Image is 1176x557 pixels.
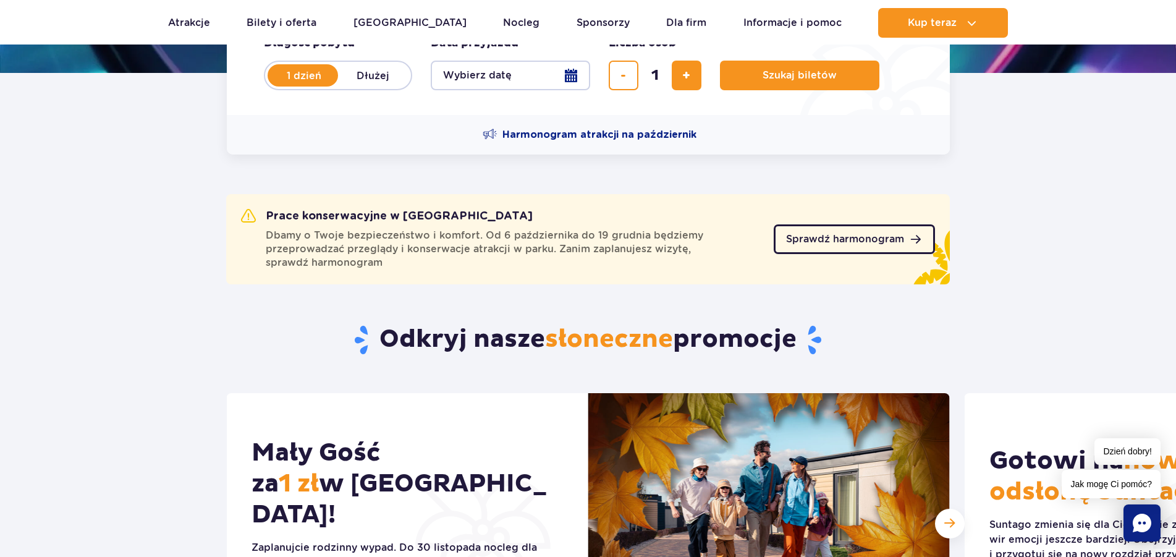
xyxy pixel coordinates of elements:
[247,8,316,38] a: Bilety i oferta
[774,224,935,254] a: Sprawdź harmonogram
[226,324,950,356] h2: Odkryj nasze promocje
[266,229,759,270] span: Dbamy o Twoje bezpieczeństwo i komfort. Od 6 października do 19 grudnia będziemy przeprowadzać pr...
[609,61,638,90] button: usuń bilet
[168,8,210,38] a: Atrakcje
[338,62,408,88] label: Dłużej
[503,8,539,38] a: Nocleg
[577,8,630,38] a: Sponsorzy
[672,61,701,90] button: dodaj bilet
[640,61,670,90] input: liczba biletów
[269,62,339,88] label: 1 dzień
[935,509,965,538] div: Następny slajd
[227,11,950,115] form: Planowanie wizyty w Park of Poland
[252,438,564,530] h2: Mały Gość za w [GEOGRAPHIC_DATA]!
[241,209,533,224] h2: Prace konserwacyjne w [GEOGRAPHIC_DATA]
[353,8,467,38] a: [GEOGRAPHIC_DATA]
[1094,438,1161,465] span: Dzień dobry!
[1062,470,1161,498] span: Jak mogę Ci pomóc?
[763,70,837,81] span: Szukaj biletów
[279,469,319,500] span: 1 zł
[743,8,842,38] a: Informacje i pomoc
[878,8,1008,38] button: Kup teraz
[431,61,590,90] button: Wybierz datę
[1123,504,1161,542] div: Chat
[720,61,879,90] button: Szukaj biletów
[786,234,904,244] span: Sprawdź harmonogram
[502,128,696,142] span: Harmonogram atrakcji na październik
[483,127,696,142] a: Harmonogram atrakcji na październik
[908,17,957,28] span: Kup teraz
[545,324,673,355] span: słoneczne
[666,8,706,38] a: Dla firm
